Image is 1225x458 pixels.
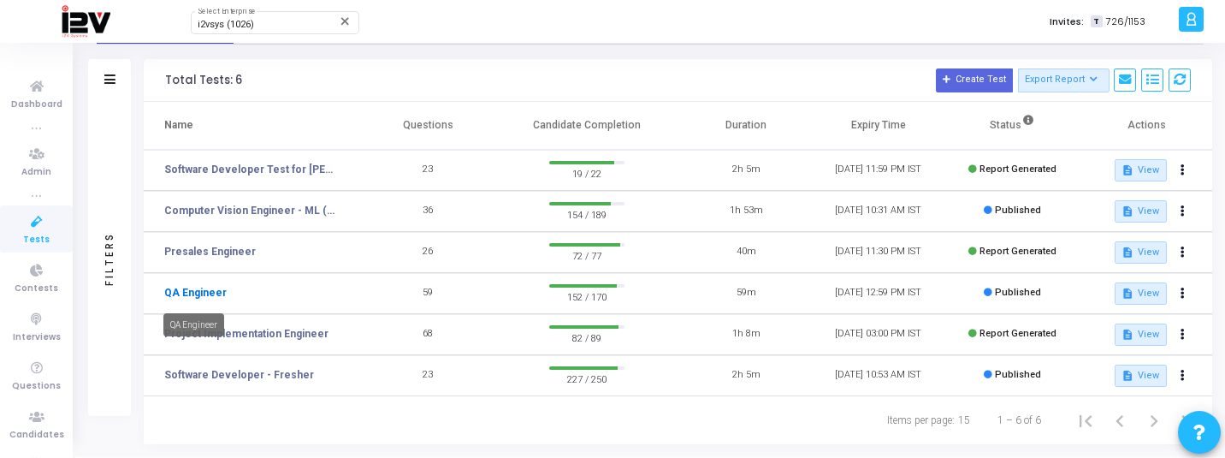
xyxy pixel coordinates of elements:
span: Dashboard [11,98,62,112]
mat-icon: description [1121,164,1133,176]
span: 726/1153 [1106,15,1145,29]
span: 82 / 89 [549,329,625,346]
td: 36 [362,191,494,232]
span: Report Generated [979,164,1056,175]
span: Candidates [9,428,64,443]
td: 2h 5m [680,355,813,396]
mat-icon: Clear [339,15,352,28]
div: QA Engineer [163,313,224,336]
a: Presales Engineer [164,244,256,259]
button: View [1115,241,1167,264]
td: [DATE] 10:53 AM IST [812,355,944,396]
button: View [1115,283,1167,305]
td: [DATE] 12:59 PM IST [812,273,944,314]
button: Create Test [936,68,1013,92]
th: Name [144,102,362,150]
span: Published [995,287,1041,298]
mat-icon: description [1121,370,1133,382]
th: Duration [680,102,813,150]
button: Last page [1171,403,1205,437]
mat-icon: description [1121,247,1133,259]
th: Questions [362,102,494,150]
span: Admin [21,165,51,180]
button: View [1115,324,1167,346]
a: Software Developer Test for [PERSON_NAME] [164,162,335,177]
span: Published [995,369,1041,380]
span: Report Generated [979,328,1056,339]
span: Published [995,205,1041,216]
th: Actions [1080,102,1212,150]
td: [DATE] 10:31 AM IST [812,191,944,232]
span: 227 / 250 [549,370,625,387]
div: Filters [102,164,117,353]
div: Total Tests: 6 [165,74,242,87]
td: [DATE] 11:30 PM IST [812,232,944,273]
span: 154 / 189 [549,205,625,223]
span: 19 / 22 [549,164,625,181]
div: Items per page: [887,413,955,428]
span: 72 / 77 [549,247,625,264]
td: 1h 8m [680,314,813,355]
button: Next page [1137,403,1171,437]
span: 152 / 170 [549,288,625,305]
mat-icon: description [1121,329,1133,341]
span: Contests [15,282,58,296]
button: Export Report [1018,68,1110,92]
td: 2h 5m [680,150,813,191]
div: 15 [958,413,970,428]
th: Candidate Completion [494,102,679,150]
td: 59m [680,273,813,314]
span: Report Generated [979,246,1056,257]
button: View [1115,200,1167,223]
td: 1h 53m [680,191,813,232]
td: [DATE] 11:59 PM IST [812,150,944,191]
a: Software Developer - Fresher [164,367,314,383]
span: Interviews [13,330,61,345]
a: Computer Vision Engineer - ML (2) [164,203,335,218]
td: 23 [362,355,494,396]
td: [DATE] 03:00 PM IST [812,314,944,355]
div: 1 – 6 of 6 [997,413,1041,428]
span: i2vsys (1026) [198,19,254,30]
mat-icon: description [1121,288,1133,300]
button: First page [1068,403,1103,437]
label: Invites: [1050,15,1084,29]
th: Expiry Time [812,102,944,150]
button: View [1115,159,1167,181]
th: Status [944,102,1080,150]
span: Tests [23,233,50,247]
img: logo [61,4,110,39]
span: Questions [12,379,61,394]
button: Previous page [1103,403,1137,437]
a: Project Implementation Engineer [164,326,328,342]
td: 59 [362,273,494,314]
td: 40m [680,232,813,273]
td: 68 [362,314,494,355]
td: 23 [362,150,494,191]
button: View [1115,365,1167,387]
span: T [1091,15,1102,28]
mat-icon: description [1121,205,1133,217]
a: QA Engineer [164,285,227,300]
td: 26 [362,232,494,273]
